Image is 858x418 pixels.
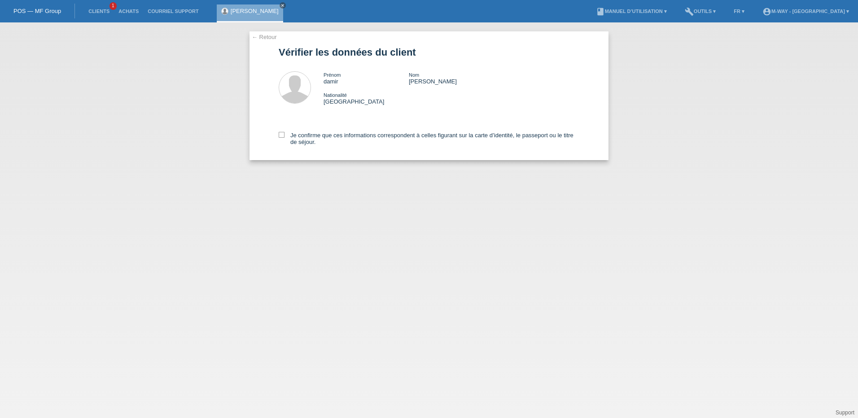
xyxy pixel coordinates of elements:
[324,72,341,78] span: Prénom
[114,9,143,14] a: Achats
[231,8,279,14] a: [PERSON_NAME]
[109,2,117,10] span: 1
[762,7,771,16] i: account_circle
[409,72,419,78] span: Nom
[836,409,854,416] a: Support
[596,7,605,16] i: book
[324,91,409,105] div: [GEOGRAPHIC_DATA]
[729,9,749,14] a: FR ▾
[409,71,494,85] div: [PERSON_NAME]
[84,9,114,14] a: Clients
[324,92,347,98] span: Nationalité
[758,9,854,14] a: account_circlem-way - [GEOGRAPHIC_DATA] ▾
[591,9,671,14] a: bookManuel d’utilisation ▾
[280,3,285,8] i: close
[324,71,409,85] div: damir
[280,2,286,9] a: close
[279,132,579,145] label: Je confirme que ces informations correspondent à celles figurant sur la carte d’identité, le pass...
[279,47,579,58] h1: Vérifier les données du client
[685,7,694,16] i: build
[680,9,720,14] a: buildOutils ▾
[252,34,277,40] a: ← Retour
[143,9,203,14] a: Courriel Support
[13,8,61,14] a: POS — MF Group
